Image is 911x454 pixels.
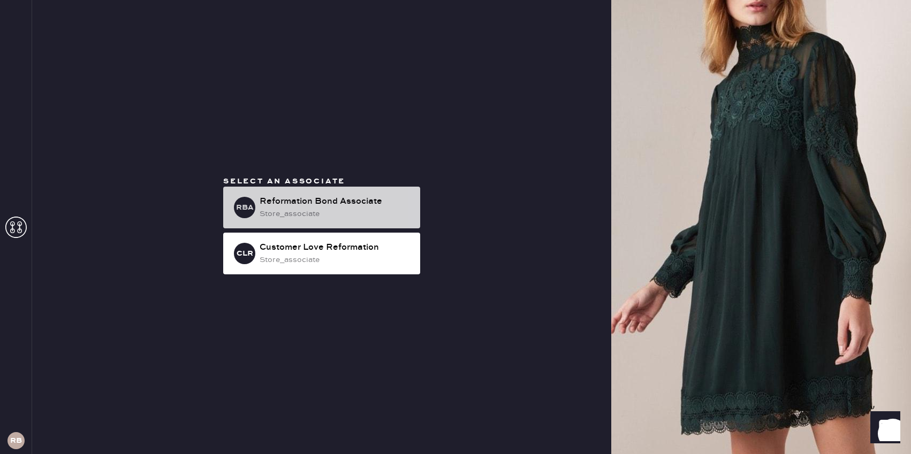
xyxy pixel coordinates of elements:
[260,195,412,208] div: Reformation Bond Associate
[223,176,345,186] span: Select an associate
[237,250,253,257] h3: CLR
[860,406,906,452] iframe: Front Chat
[236,204,254,211] h3: RBA
[260,208,412,220] div: store_associate
[260,254,412,266] div: store_associate
[260,241,412,254] div: Customer Love Reformation
[10,437,22,444] h3: RB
